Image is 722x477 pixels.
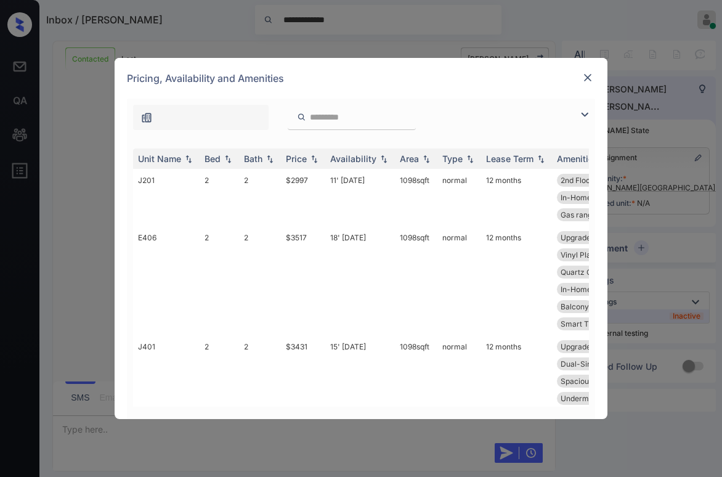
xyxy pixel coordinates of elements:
td: 2 [239,335,281,444]
span: Upgrades: 2x2 [561,342,612,351]
td: 18' [DATE] [325,226,395,335]
div: Price [286,153,307,164]
div: Unit Name [138,153,181,164]
td: 1098 sqft [395,169,437,226]
td: 12 months [481,169,552,226]
td: $2997 [281,169,325,226]
td: 2 [200,226,239,335]
img: close [582,71,594,84]
span: Smart Thermosta... [561,319,628,328]
img: icon-zuma [297,112,306,123]
td: $3431 [281,335,325,444]
td: E406 [133,226,200,335]
img: sorting [308,155,320,163]
span: 2nd Floor [561,176,593,185]
span: Gas range [561,210,596,219]
td: $3517 [281,226,325,335]
td: 1098 sqft [395,226,437,335]
img: icon-zuma [577,107,592,122]
td: 2 [239,169,281,226]
img: sorting [420,155,432,163]
td: normal [437,169,481,226]
td: normal [437,335,481,444]
span: Quartz Countert... [561,267,623,277]
div: Area [400,153,419,164]
td: 15' [DATE] [325,335,395,444]
td: 12 months [481,226,552,335]
td: 2 [200,335,239,444]
span: Balcony [561,302,589,311]
td: 1098 sqft [395,335,437,444]
td: 11' [DATE] [325,169,395,226]
img: sorting [535,155,547,163]
td: J401 [133,335,200,444]
img: sorting [222,155,234,163]
img: icon-zuma [140,112,153,124]
img: sorting [378,155,390,163]
td: normal [437,226,481,335]
td: 12 months [481,335,552,444]
td: J201 [133,169,200,226]
span: Undermount Sink [561,394,622,403]
div: Lease Term [486,153,533,164]
span: Vinyl Plank - P... [561,250,617,259]
span: Upgrades: 2x2 [561,233,612,242]
div: Availability [330,153,376,164]
td: 2 [239,226,281,335]
span: Spacious Closet [561,377,617,386]
img: sorting [264,155,276,163]
img: sorting [182,155,195,163]
span: In-Home Washer ... [561,193,627,202]
div: Amenities [557,153,598,164]
div: Type [442,153,463,164]
div: Bath [244,153,262,164]
img: sorting [464,155,476,163]
span: Dual-Sink Maste... [561,359,625,369]
div: Pricing, Availability and Amenities [115,58,607,99]
td: 2 [200,169,239,226]
span: In-Home Washer ... [561,285,627,294]
div: Bed [205,153,221,164]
